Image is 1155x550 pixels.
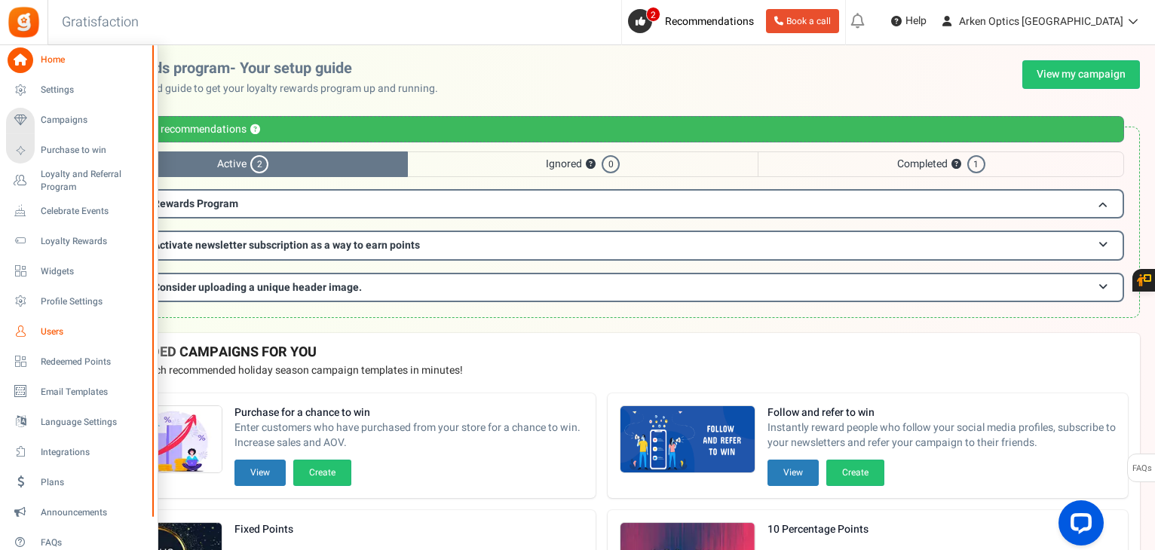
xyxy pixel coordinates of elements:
span: 2 [250,155,268,173]
button: Create [826,460,884,486]
a: Announcements [6,500,151,525]
span: Active [78,151,408,177]
p: Use this personalized guide to get your loyalty rewards program up and running. [63,81,450,96]
a: Profile Settings [6,289,151,314]
a: Widgets [6,258,151,284]
span: Enter customers who have purchased from your store for a chance to win. Increase sales and AOV. [234,420,584,451]
a: Plans [6,469,151,495]
a: Redeemed Points [6,349,151,374]
a: Language Settings [6,409,151,435]
a: Purchase to win [6,138,151,163]
a: Loyalty and Referral Program [6,168,151,194]
button: View [234,460,286,486]
strong: Purchase for a chance to win [234,405,584,420]
strong: Follow and refer to win [767,405,1117,420]
a: Settings [6,78,151,103]
span: Campaigns [41,114,146,127]
button: ? [951,160,961,170]
span: Celebrate Events [41,205,146,218]
span: 1 [967,155,985,173]
a: Book a call [766,9,839,33]
button: ? [586,160,596,170]
span: Arken Optics [GEOGRAPHIC_DATA] [959,14,1123,29]
a: Integrations [6,439,151,465]
span: Loyalty and Referral Program [41,168,151,194]
span: Announcements [41,506,146,519]
span: Activate newsletter subscription as a way to earn points [153,237,420,253]
span: Profile Settings [41,295,146,308]
img: Recommended Campaigns [620,406,755,474]
span: FAQs [41,536,146,549]
span: 0 [602,155,620,173]
span: Language Settings [41,416,146,429]
a: Campaigns [6,108,151,133]
span: Email Templates [41,386,146,399]
img: Gratisfaction [7,5,41,39]
button: ? [250,125,260,135]
a: Home [6,47,151,73]
span: Ignored [408,151,758,177]
span: Instantly reward people who follow your social media profiles, subscribe to your newsletters and ... [767,420,1117,451]
span: Settings [41,84,146,96]
span: Help [902,14,927,29]
a: Help [885,9,933,33]
a: Users [6,319,151,344]
span: Users [41,325,146,338]
a: Loyalty Rewards [6,228,151,254]
h2: Loyalty rewards program- Your setup guide [63,60,450,77]
span: 2 [646,7,660,22]
span: Completed [758,151,1124,177]
h4: RECOMMENDED CAMPAIGNS FOR YOU [75,345,1128,360]
span: Loyalty Rewards Program [115,196,238,212]
span: Recommendations [665,14,754,29]
strong: 10 Percentage Points [767,522,884,537]
button: View [767,460,819,486]
div: Personalized recommendations [78,116,1124,142]
a: Celebrate Events [6,198,151,224]
a: 2 Recommendations [628,9,760,33]
h3: Gratisfaction [45,8,155,38]
a: Email Templates [6,379,151,405]
strong: Fixed Points [234,522,351,537]
p: Preview and launch recommended holiday season campaign templates in minutes! [75,363,1128,378]
span: Home [41,53,146,66]
span: Purchase to win [41,144,146,157]
span: Consider uploading a unique header image. [153,280,362,295]
a: View my campaign [1022,60,1140,89]
span: Redeemed Points [41,356,146,368]
span: Widgets [41,265,146,278]
button: Create [293,460,351,486]
span: Plans [41,476,146,489]
span: Integrations [41,446,146,459]
span: FAQs [1132,454,1152,483]
span: Loyalty Rewards [41,235,146,248]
